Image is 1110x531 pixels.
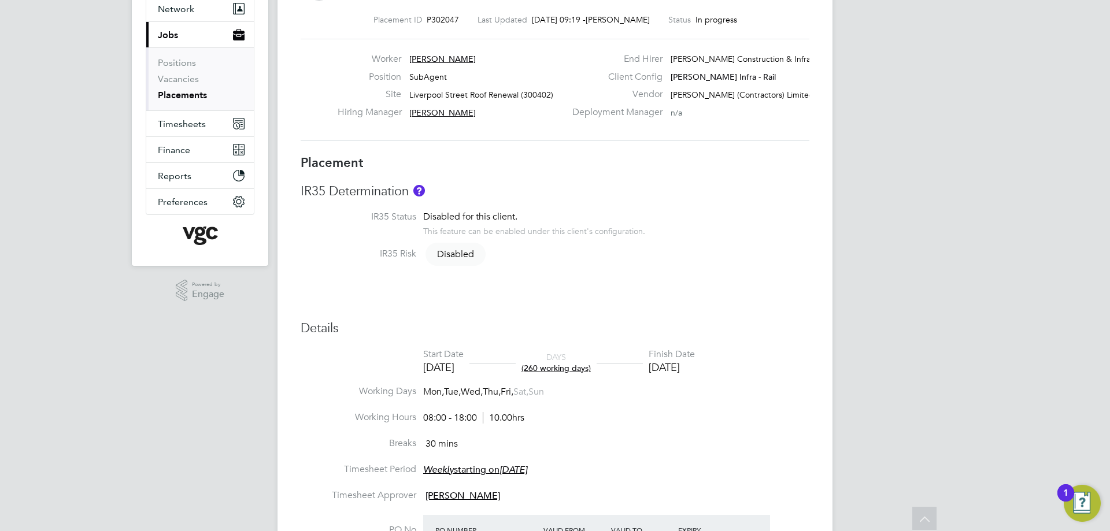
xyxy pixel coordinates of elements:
[532,14,586,25] span: [DATE] 09:19 -
[158,144,190,155] span: Finance
[423,386,444,398] span: Mon,
[338,88,401,101] label: Site
[565,106,663,118] label: Deployment Manager
[409,107,476,118] span: [PERSON_NAME]
[516,352,597,373] div: DAYS
[425,438,458,450] span: 30 mins
[513,386,528,398] span: Sat,
[528,386,544,398] span: Sun
[183,226,218,245] img: vgcgroup-logo-retina.png
[423,412,524,424] div: 08:00 - 18:00
[158,57,196,68] a: Positions
[427,14,459,25] span: P302047
[423,223,645,236] div: This feature can be enabled under this client's configuration.
[695,14,737,25] span: In progress
[146,47,254,110] div: Jobs
[409,72,447,82] span: SubAgent
[461,386,483,398] span: Wed,
[301,437,416,450] label: Breaks
[499,464,527,476] em: [DATE]
[338,106,401,118] label: Hiring Manager
[565,53,663,65] label: End Hirer
[565,88,663,101] label: Vendor
[338,53,401,65] label: Worker
[671,107,682,118] span: n/a
[158,73,199,84] a: Vacancies
[423,464,527,476] span: starting on
[425,243,486,266] span: Disabled
[146,226,254,245] a: Go to home page
[501,386,513,398] span: Fri,
[423,211,517,222] span: Disabled for this client.
[1064,485,1101,522] button: Open Resource Center, 1 new notification
[373,14,422,25] label: Placement ID
[146,189,254,214] button: Preferences
[146,22,254,47] button: Jobs
[409,90,553,100] span: Liverpool Street Roof Renewal (300402)
[671,90,814,100] span: [PERSON_NAME] (Contractors) Limited
[668,14,691,25] label: Status
[1063,493,1068,508] div: 1
[478,14,527,25] label: Last Updated
[423,361,464,374] div: [DATE]
[423,348,464,361] div: Start Date
[671,54,825,64] span: [PERSON_NAME] Construction & Infrast…
[649,348,695,361] div: Finish Date
[176,280,225,302] a: Powered byEngage
[301,155,364,170] b: Placement
[423,464,454,476] em: Weekly
[146,137,254,162] button: Finance
[301,463,416,476] label: Timesheet Period
[301,489,416,502] label: Timesheet Approver
[158,118,206,129] span: Timesheets
[146,111,254,136] button: Timesheets
[565,71,663,83] label: Client Config
[301,183,809,200] h3: IR35 Determination
[301,320,809,337] h3: Details
[483,386,501,398] span: Thu,
[649,361,695,374] div: [DATE]
[158,29,178,40] span: Jobs
[301,211,416,223] label: IR35 Status
[301,248,416,260] label: IR35 Risk
[158,196,208,207] span: Preferences
[586,14,650,25] span: [PERSON_NAME]
[413,185,425,196] button: About IR35
[671,72,776,82] span: [PERSON_NAME] Infra - Rail
[444,386,461,398] span: Tue,
[521,363,591,373] span: (260 working days)
[192,289,224,299] span: Engage
[146,163,254,188] button: Reports
[192,280,224,289] span: Powered by
[425,490,500,502] span: [PERSON_NAME]
[338,71,401,83] label: Position
[301,411,416,424] label: Working Hours
[158,90,207,101] a: Placements
[483,412,524,424] span: 10.00hrs
[301,385,416,398] label: Working Days
[158,3,194,14] span: Network
[158,170,191,181] span: Reports
[409,54,476,64] span: [PERSON_NAME]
